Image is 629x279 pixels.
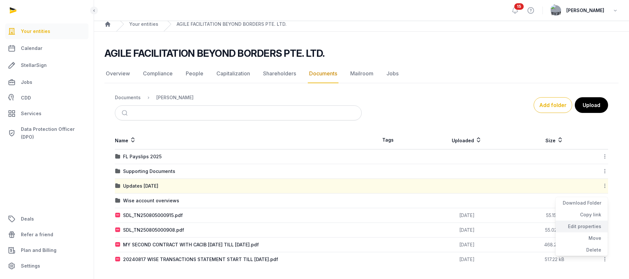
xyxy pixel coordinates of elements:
img: folder.svg [115,154,120,159]
div: MY SECOND CONTRACT WITH CACIB [DATE] TILL [DATE].pdf [123,241,259,248]
div: SDL_TN250805000915.pdf [123,212,183,219]
div: [PERSON_NAME] [156,94,194,101]
a: Overview [104,64,131,83]
div: SDL_TN250805000908.pdf [123,227,184,233]
div: Copy link [556,209,608,221]
a: AGILE FACILITATION BEYOND BORDERS PTE. LTD. [177,21,287,27]
span: CDD [21,94,31,102]
div: 20240817 WISE TRANSACTIONS STATEMENT START TILL [DATE].pdf [123,256,278,263]
span: 15 [514,3,524,10]
img: pdf.svg [115,227,120,233]
th: Name [115,131,362,149]
nav: Breadcrumb [115,90,362,105]
span: Jobs [21,78,32,86]
span: [DATE] [459,227,475,233]
a: Shareholders [262,64,297,83]
a: Settings [5,258,88,274]
img: pdf.svg [115,257,120,262]
a: Capitalization [215,64,251,83]
a: Services [5,106,88,121]
a: Deals [5,211,88,227]
h2: AGILE FACILITATION BEYOND BORDERS PTE. LTD. [104,47,325,59]
img: pdf.svg [115,213,120,218]
span: Settings [21,262,40,270]
td: 55.02 kB [519,223,590,238]
span: StellarSign [21,61,47,69]
th: Uploaded [415,131,519,149]
img: folder.svg [115,183,120,189]
a: CDD [5,91,88,104]
span: Services [21,110,41,117]
img: pdf.svg [115,242,120,247]
td: 517.22 kB [519,252,590,267]
img: folder.svg [115,198,120,203]
div: Updates [DATE] [123,183,158,189]
span: Refer a friend [21,231,53,239]
a: Jobs [385,64,400,83]
span: [DATE] [459,256,475,262]
img: folder.svg [115,169,120,174]
button: Add folder [534,97,572,113]
span: Data Protection Officer (DPO) [21,125,86,141]
a: StellarSign [5,57,88,73]
a: People [184,64,205,83]
td: 468.21 kB [519,238,590,252]
a: Documents [308,64,338,83]
div: FL Payslips 2025 [123,153,162,160]
iframe: Chat Widget [596,248,629,279]
span: Plan and Billing [21,246,56,254]
span: Deals [21,215,34,223]
nav: Breadcrumb [94,17,629,32]
a: Jobs [5,74,88,90]
span: [PERSON_NAME] [566,7,604,14]
th: Size [519,131,590,149]
div: Edit properties [556,221,608,232]
a: Data Protection Officer (DPO) [5,123,88,144]
button: Upload [575,97,608,113]
div: Delete [556,244,608,256]
a: Your entities [129,21,158,27]
div: Move [556,232,608,244]
span: Calendar [21,44,42,52]
div: Wise account overviews [123,197,179,204]
nav: Tabs [104,64,619,83]
img: avatar [551,4,561,17]
button: Submit [118,106,133,120]
span: [DATE] [459,242,475,247]
div: Supporting Documents [123,168,175,175]
td: 55.15 kB [519,208,590,223]
span: Your entities [21,27,50,35]
a: Refer a friend [5,227,88,242]
a: Your entities [5,23,88,39]
th: Tags [362,131,415,149]
a: Plan and Billing [5,242,88,258]
a: Compliance [142,64,174,83]
a: Calendar [5,40,88,56]
div: Documents [115,94,141,101]
a: Mailroom [349,64,375,83]
div: Download Folder [556,197,608,209]
span: [DATE] [459,212,475,218]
